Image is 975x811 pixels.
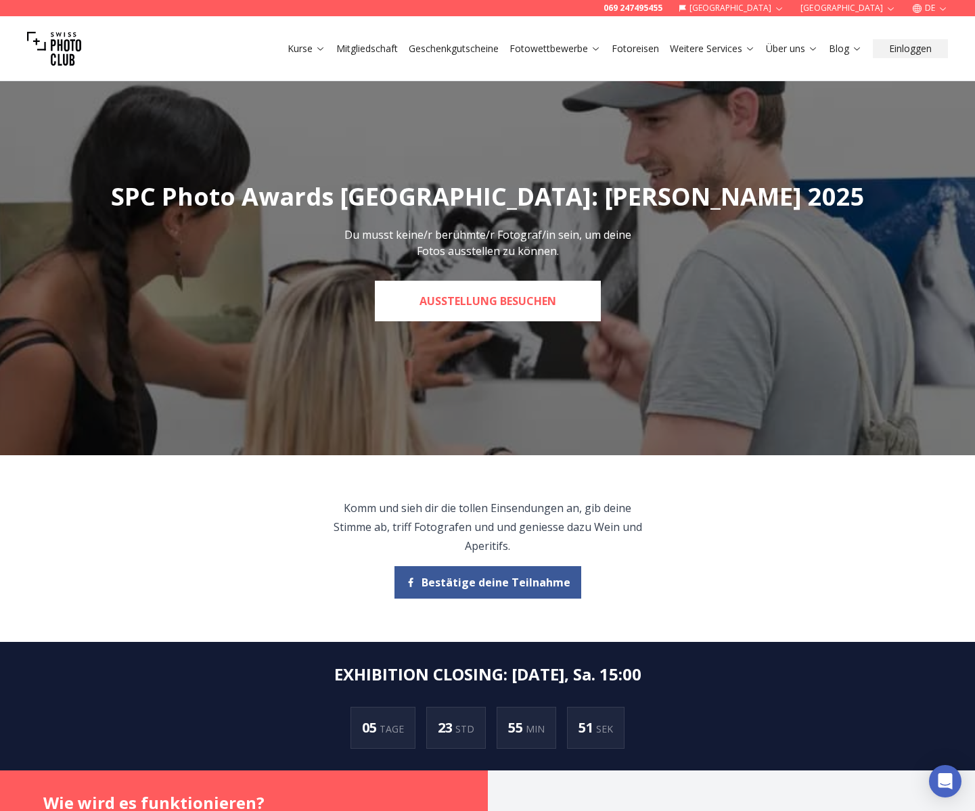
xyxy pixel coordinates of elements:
[508,718,526,737] span: 55
[604,3,662,14] a: 069 247495455
[526,722,545,735] span: MIN
[394,566,581,599] button: Bestätige deine Teilnahme
[823,39,867,58] button: Blog
[929,765,961,797] div: Open Intercom Messenger
[829,42,862,55] a: Blog
[375,281,601,321] a: Ausstellung besuchen
[438,718,455,737] span: 23
[606,39,664,58] button: Fotoreisen
[282,39,331,58] button: Kurse
[761,39,823,58] button: Über uns
[509,42,601,55] a: Fotowettbewerbe
[664,39,761,58] button: Weitere Services
[422,574,570,590] span: Bestätige deine Teilnahme
[403,39,504,58] button: Geschenkgutscheine
[455,722,474,735] span: STD
[336,42,398,55] a: Mitgliedschaft
[27,22,81,76] img: Swiss photo club
[766,42,818,55] a: Über uns
[362,718,380,737] span: 05
[333,499,642,555] p: Komm und sieh dir die tollen Einsendungen an, gib deine Stimme ab, triff Fotografen und und genie...
[873,39,948,58] button: Einloggen
[409,42,499,55] a: Geschenkgutscheine
[334,664,641,685] h2: EXHIBITION CLOSING : [DATE], Sa. 15:00
[504,39,606,58] button: Fotowettbewerbe
[579,718,596,737] span: 51
[612,42,659,55] a: Fotoreisen
[670,42,755,55] a: Weitere Services
[336,227,639,259] p: Du musst keine/r berühmte/r Fotograf/in sein, um deine Fotos ausstellen zu können.
[380,722,404,735] span: TAGE
[288,42,325,55] a: Kurse
[331,39,403,58] button: Mitgliedschaft
[596,722,613,735] span: SEK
